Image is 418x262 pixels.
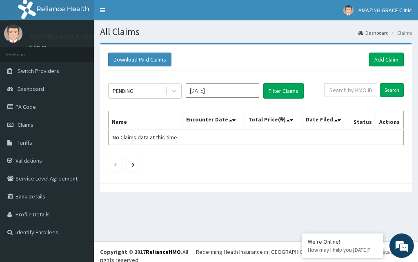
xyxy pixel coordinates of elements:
a: Dashboard [358,29,389,36]
th: Encounter Date [183,111,245,130]
div: PENDING [113,87,133,95]
div: Redefining Heath Insurance in [GEOGRAPHIC_DATA] using Telemedicine and Data Science! [196,248,412,256]
input: Search by HMO ID [324,83,377,97]
span: Dashboard [18,85,44,92]
span: No Claims data at this time. [113,134,178,141]
input: Search [380,83,404,97]
a: RelianceHMO [146,248,181,255]
a: Add Claim [369,53,404,66]
span: Claims [18,121,33,128]
span: AMAZING GRACE Clinic [358,7,412,14]
div: We're Online! [308,238,377,245]
strong: Copyright © 2017 . [100,248,182,255]
li: Claims [389,29,412,36]
th: Actions [376,111,403,130]
th: Date Filed [302,111,350,130]
h1: All Claims [100,26,412,37]
button: Filter Claims [263,83,304,99]
th: Status [350,111,376,130]
a: Next page [132,161,135,168]
img: User Image [4,24,22,43]
p: AMAZING GRACE Clinic [29,33,98,40]
a: Previous page [113,161,117,168]
span: Tariffs [18,139,32,146]
th: Name [109,111,183,130]
a: Online [29,44,48,50]
img: User Image [343,5,354,15]
span: Switch Providers [18,67,59,75]
p: How may I help you today? [308,247,377,253]
input: Select Month and Year [186,83,259,98]
button: Download Paid Claims [108,53,171,66]
th: Total Price(₦) [245,111,302,130]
